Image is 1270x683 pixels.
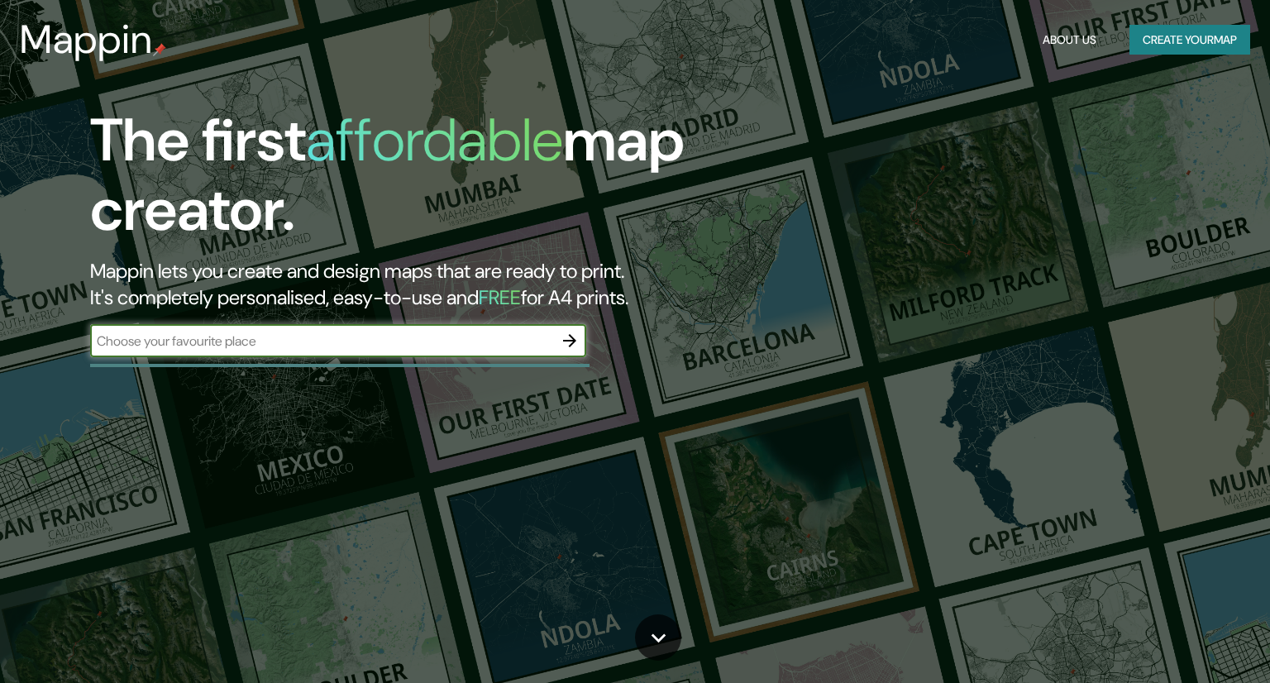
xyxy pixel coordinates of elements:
[90,258,725,311] h2: Mappin lets you create and design maps that are ready to print. It's completely personalised, eas...
[20,17,153,63] h3: Mappin
[479,284,521,310] h5: FREE
[90,106,725,258] h1: The first map creator.
[1129,25,1250,55] button: Create yourmap
[90,332,553,351] input: Choose your favourite place
[1036,25,1103,55] button: About Us
[153,43,166,56] img: mappin-pin
[306,102,563,179] h1: affordable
